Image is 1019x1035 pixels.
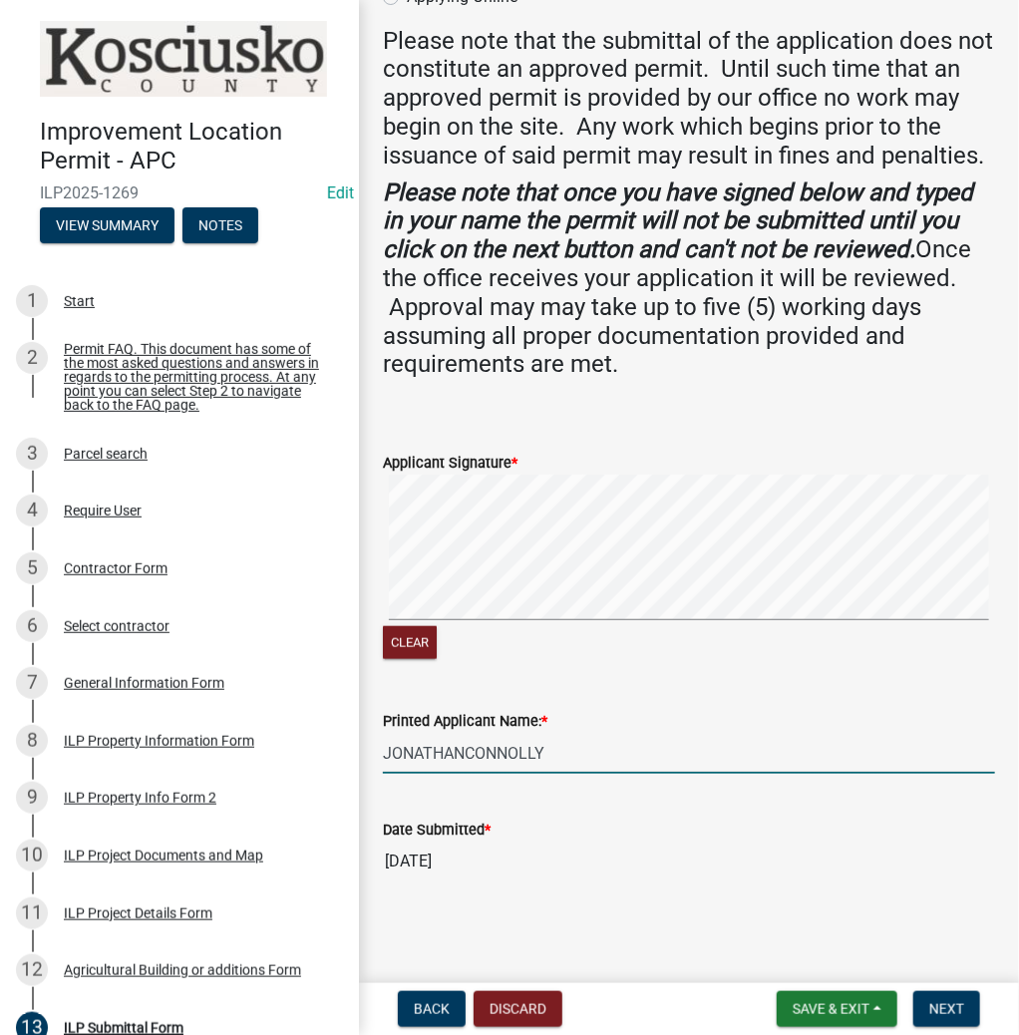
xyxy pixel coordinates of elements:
div: General Information Form [64,676,224,690]
button: Next [913,991,980,1027]
h4: Improvement Location Permit - APC [40,118,343,175]
div: ILP Property Information Form [64,734,254,748]
div: Contractor Form [64,561,168,575]
div: Parcel search [64,447,148,461]
div: 5 [16,552,48,584]
div: 3 [16,438,48,470]
div: Permit FAQ. This document has some of the most asked questions and answers in regards to the perm... [64,342,327,412]
span: Next [929,1001,964,1017]
label: Applicant Signature [383,457,517,471]
img: Kosciusko County, Indiana [40,21,327,97]
div: Start [64,294,95,308]
div: ILP Project Documents and Map [64,849,263,862]
span: Save & Exit [793,1001,869,1017]
wm-modal-confirm: Summary [40,218,174,234]
strong: Please note that once you have signed below and typed in your name the permit will not be submitt... [383,178,973,264]
span: ILP2025-1269 [40,183,319,202]
button: Discard [474,991,562,1027]
div: 4 [16,495,48,526]
div: 10 [16,840,48,871]
label: Printed Applicant Name: [383,715,547,729]
div: 1 [16,285,48,317]
div: Require User [64,504,142,517]
button: View Summary [40,207,174,243]
button: Back [398,991,466,1027]
a: Edit [327,183,354,202]
div: 7 [16,667,48,699]
div: Agricultural Building or additions Form [64,963,301,977]
div: 12 [16,954,48,986]
div: ILP Submittal Form [64,1021,183,1035]
h4: Once the office receives your application it will be reviewed. Approval may may take up to five (... [383,178,995,380]
button: Save & Exit [777,991,897,1027]
div: 6 [16,610,48,642]
div: 11 [16,897,48,929]
h4: Please note that the submittal of the application does not constitute an approved permit. Until s... [383,27,995,171]
div: Select contractor [64,619,170,633]
div: 2 [16,342,48,374]
div: 9 [16,782,48,814]
wm-modal-confirm: Notes [182,218,258,234]
div: 8 [16,725,48,757]
div: ILP Property Info Form 2 [64,791,216,805]
button: Clear [383,626,437,659]
button: Notes [182,207,258,243]
wm-modal-confirm: Edit Application Number [327,183,354,202]
span: Back [414,1001,450,1017]
div: ILP Project Details Form [64,906,212,920]
label: Date Submitted [383,824,491,838]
